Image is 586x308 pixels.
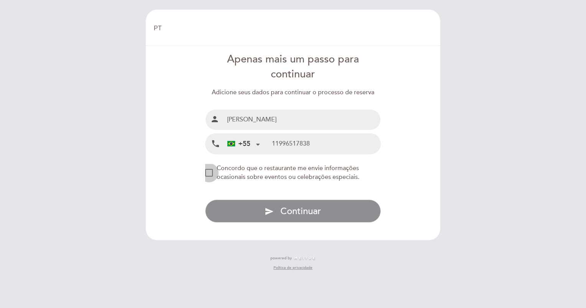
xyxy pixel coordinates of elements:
span: Concordo que o restaurante me envie informações ocasionais sobre eventos ou celebrações especiais. [217,164,359,181]
img: MEITRE [294,257,316,260]
div: +55 [227,139,250,149]
i: send [265,207,274,216]
div: Apenas mais um passo para continuar [205,52,381,82]
span: Continuar [280,206,321,217]
div: Brazil (Brasil): +55 [224,134,263,154]
button: send Continuar [205,200,381,223]
span: powered by [270,256,292,261]
input: Nombre e Sobrenome [224,110,381,130]
a: powered by [270,256,316,261]
i: local_phone [211,139,220,149]
md-checkbox: NEW_MODAL_AGREE_RESTAURANT_SEND_OCCASIONAL_INFO [205,164,381,182]
input: Telefone celular [272,134,380,154]
a: Política de privacidade [273,265,313,270]
div: Adicione seus dados para continuar o processo de reserva [205,88,381,97]
i: person [210,115,219,124]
